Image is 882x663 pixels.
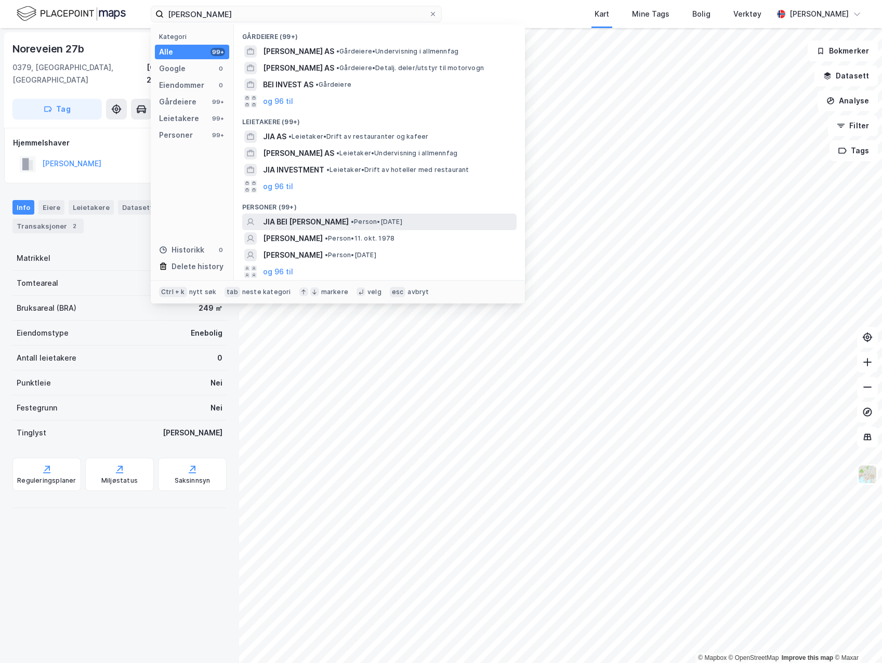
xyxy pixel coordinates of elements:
div: Verktøy [733,8,761,20]
div: Bolig [692,8,710,20]
div: Datasett [118,200,157,215]
input: Søk på adresse, matrikkel, gårdeiere, leietakere eller personer [164,6,429,22]
span: • [288,132,292,140]
span: • [325,234,328,242]
div: Gårdeiere (99+) [234,24,525,43]
div: 0 [217,64,225,73]
div: Kategori [159,33,229,41]
div: Enebolig [191,327,222,339]
a: Improve this map [782,654,833,661]
span: • [325,251,328,259]
span: Leietaker • Drift av restauranter og kafeer [288,132,428,141]
span: JIA INVESTMENT [263,164,324,176]
button: Tags [830,140,878,161]
div: 0 [217,81,225,89]
div: markere [321,288,348,296]
button: Datasett [814,65,878,86]
div: Nei [210,402,222,414]
div: Reguleringsplaner [17,476,76,485]
div: 99+ [210,48,225,56]
span: [PERSON_NAME] AS [263,62,334,74]
div: Transaksjoner [12,219,84,233]
button: Filter [828,115,878,136]
span: [PERSON_NAME] AS [263,45,334,58]
div: Tinglyst [17,427,46,439]
div: Nei [210,377,222,389]
span: • [351,218,354,226]
span: • [326,166,330,174]
div: Google [159,62,186,75]
div: Delete history [172,260,223,273]
div: esc [390,287,406,297]
div: tab [225,287,240,297]
div: Festegrunn [17,402,57,414]
div: 0 [217,246,225,254]
button: Tag [12,99,102,120]
div: Alle [159,46,173,58]
span: Leietaker • Drift av hoteller med restaurant [326,166,469,174]
div: 0379, [GEOGRAPHIC_DATA], [GEOGRAPHIC_DATA] [12,61,147,86]
div: velg [367,288,381,296]
span: Person • [DATE] [351,218,402,226]
button: og 96 til [263,266,293,278]
span: Gårdeiere • Detalj. deler/utstyr til motorvogn [336,64,484,72]
div: Eiendommer [159,79,204,91]
button: Bokmerker [808,41,878,61]
div: [PERSON_NAME] [163,427,222,439]
div: Kart [595,8,609,20]
div: 99+ [210,114,225,123]
span: [PERSON_NAME] [263,232,323,245]
span: JIA AS [263,130,286,143]
button: Analyse [818,90,878,111]
img: Z [858,465,877,484]
span: • [315,81,319,88]
div: Personer (99+) [234,195,525,214]
div: 0 [217,352,222,364]
div: Ctrl + k [159,287,187,297]
div: neste kategori [242,288,291,296]
span: [PERSON_NAME] AS [263,147,334,160]
span: [PERSON_NAME] [263,249,323,261]
a: Mapbox [698,654,727,661]
div: Punktleie [17,377,51,389]
div: Info [12,200,34,215]
span: • [336,149,339,157]
span: • [336,47,339,55]
div: [GEOGRAPHIC_DATA], 29/613 [147,61,227,86]
div: Eiere [38,200,64,215]
span: BEI INVEST AS [263,78,313,91]
span: Gårdeiere • Undervisning i allmennfag [336,47,458,56]
span: Person • [DATE] [325,251,376,259]
div: Mine Tags [632,8,669,20]
div: Leietakere [159,112,199,125]
img: logo.f888ab2527a4732fd821a326f86c7f29.svg [17,5,126,23]
span: Gårdeiere [315,81,351,89]
div: 99+ [210,131,225,139]
div: nytt søk [189,288,217,296]
div: Leietakere (99+) [234,110,525,128]
div: Historikk [159,244,204,256]
div: Bruksareal (BRA) [17,302,76,314]
span: • [336,64,339,72]
div: Gårdeiere [159,96,196,108]
div: Matrikkel [17,252,50,264]
div: Miljøstatus [101,476,138,485]
div: Personer [159,129,193,141]
div: Eiendomstype [17,327,69,339]
button: og 96 til [263,180,293,193]
div: [PERSON_NAME] [789,8,849,20]
div: Hjemmelshaver [13,137,226,149]
iframe: Chat Widget [830,613,882,663]
div: Saksinnsyn [175,476,210,485]
div: Antall leietakere [17,352,76,364]
div: Leietakere [69,200,114,215]
div: 249 ㎡ [199,302,222,314]
div: 99+ [210,98,225,106]
div: 2 [69,221,80,231]
a: OpenStreetMap [729,654,779,661]
button: og 96 til [263,95,293,108]
span: Person • 11. okt. 1978 [325,234,394,243]
span: Leietaker • Undervisning i allmennfag [336,149,457,157]
div: Noreveien 27b [12,41,86,57]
